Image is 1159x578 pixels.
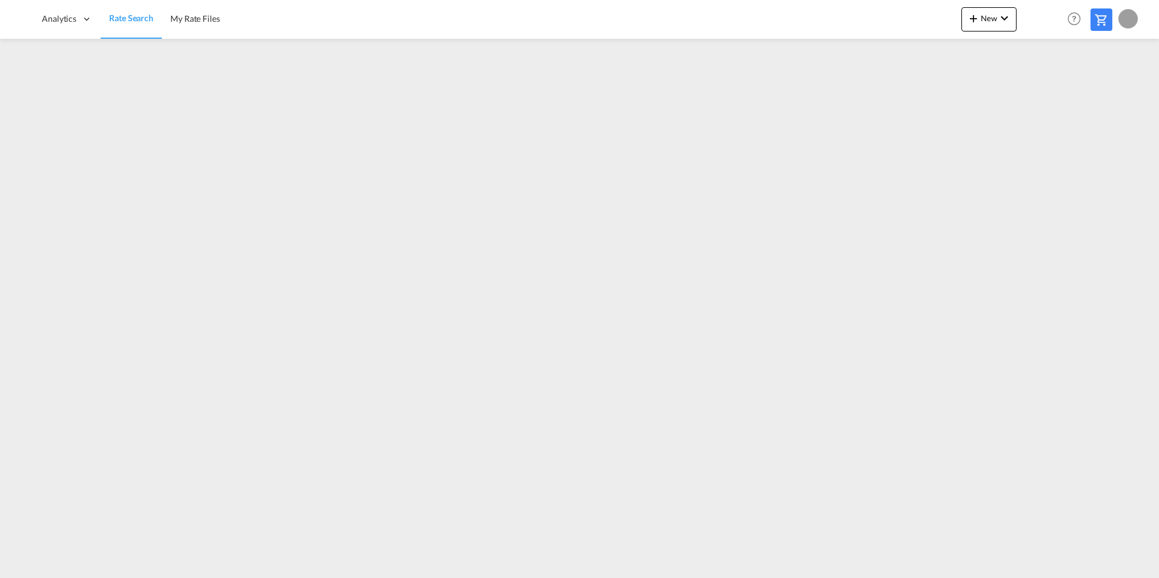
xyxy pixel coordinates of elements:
md-icon: icon-chevron-down [997,11,1012,25]
span: Rate Search [109,13,153,23]
span: Analytics [42,13,76,25]
button: icon-plus 400-fgNewicon-chevron-down [961,7,1017,32]
md-icon: icon-plus 400-fg [966,11,981,25]
span: Help [1064,8,1084,29]
div: Help [1064,8,1091,30]
span: My Rate Files [170,13,220,24]
span: New [966,13,1012,23]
